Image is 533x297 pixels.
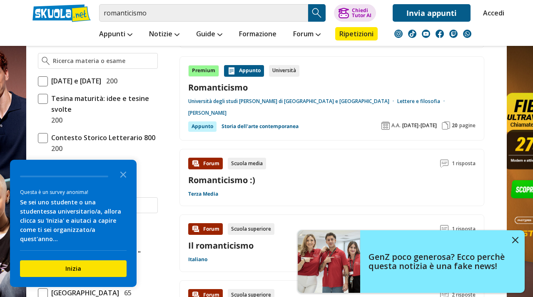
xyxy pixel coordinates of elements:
a: Il romanticismo [188,240,254,251]
a: Notizie [147,27,182,42]
span: Contesto Storico Letterario 800 [48,132,155,143]
a: Lettere e filosofia [397,98,448,105]
a: [PERSON_NAME] [188,110,227,116]
a: Storia dell'arte contemporanea [222,121,299,131]
span: 200 [48,115,62,126]
a: Terza Media [188,191,218,197]
input: Ricerca materia o esame [53,57,154,65]
img: WhatsApp [463,30,471,38]
a: Formazione [237,27,279,42]
div: Premium [188,65,219,77]
div: Forum [188,223,223,235]
img: twitch [449,30,458,38]
img: tiktok [408,30,416,38]
img: Anno accademico [381,121,390,130]
img: Commenti lettura [440,225,448,233]
button: Search Button [308,4,326,22]
div: Scuola superiore [228,223,274,235]
a: Università degli studi [PERSON_NAME] di [GEOGRAPHIC_DATA] e [GEOGRAPHIC_DATA] [188,98,397,105]
input: Cerca appunti, riassunti o versioni [99,4,308,22]
div: Se sei uno studente o una studentessa universitario/a, allora clicca su 'Inizia' e aiutaci a capi... [20,198,127,244]
button: Close the survey [115,166,132,182]
div: Scuola media [228,158,266,169]
div: Survey [10,160,137,287]
span: [DATE]-[DATE] [402,122,437,129]
a: Romanticismo :) [188,174,255,186]
span: 1 risposta [452,223,476,235]
span: [DATE] e [DATE] [48,76,101,86]
span: A.A. [391,122,401,129]
a: Ripetizioni [335,27,378,40]
a: Forum [291,27,323,42]
img: Forum contenuto [192,225,200,233]
a: Appunti [97,27,134,42]
img: Ricerca materia o esame [42,57,50,65]
img: youtube [422,30,430,38]
span: 20 [452,122,458,129]
div: Chiedi Tutor AI [352,8,371,18]
span: 200 [103,76,117,86]
img: facebook [436,30,444,38]
img: close [512,237,518,243]
span: Tesina maturità: idee e tesine svolte [48,93,158,115]
h4: GenZ poco generosa? Ecco perchè questa notizia è una fake news! [369,252,506,271]
a: GenZ poco generosa? Ecco perchè questa notizia è una fake news! [298,230,525,293]
a: Accedi [483,4,501,22]
span: 200 [48,143,62,154]
a: Invia appunti [393,4,471,22]
div: Appunto [224,65,264,77]
img: instagram [394,30,403,38]
div: Università [269,65,299,77]
img: Appunti contenuto [227,67,236,75]
button: Inizia [20,260,127,277]
button: ChiediTutor AI [334,4,376,22]
img: Pagine [442,121,450,130]
div: Questa è un survey anonima! [20,188,127,196]
div: Appunto [188,121,217,131]
img: Commenti lettura [440,159,448,168]
a: Guide [194,27,224,42]
span: 1 risposta [452,158,476,169]
img: Cerca appunti, riassunti o versioni [311,7,323,19]
a: Romanticismo [188,82,476,93]
img: Forum contenuto [192,159,200,168]
span: pagine [459,122,476,129]
div: Forum [188,158,223,169]
a: Italiano [188,256,207,263]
